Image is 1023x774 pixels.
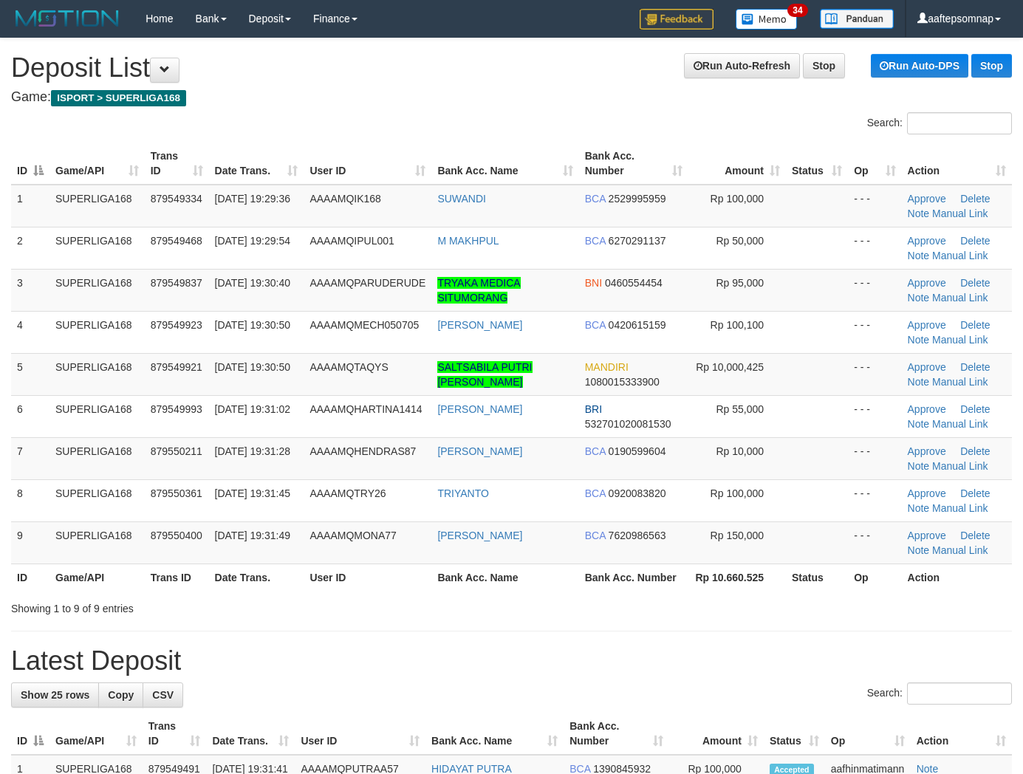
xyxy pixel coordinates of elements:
[585,418,671,430] span: Copy 532701020081530 to clipboard
[585,487,606,499] span: BCA
[585,193,606,205] span: BCA
[11,713,49,755] th: ID: activate to sort column descending
[609,193,666,205] span: Copy 2529995959 to clipboard
[609,235,666,247] span: Copy 6270291137 to clipboard
[51,90,186,106] span: ISPORT > SUPERLIGA168
[11,564,49,591] th: ID
[145,143,209,185] th: Trans ID: activate to sort column ascending
[215,403,290,415] span: [DATE] 19:31:02
[848,143,901,185] th: Op: activate to sort column ascending
[867,112,1012,134] label: Search:
[11,479,49,521] td: 8
[908,334,930,346] a: Note
[215,487,290,499] span: [DATE] 19:31:45
[151,361,202,373] span: 879549921
[564,713,669,755] th: Bank Acc. Number: activate to sort column ascending
[960,235,990,247] a: Delete
[215,361,290,373] span: [DATE] 19:30:50
[803,53,845,78] a: Stop
[145,564,209,591] th: Trans ID
[309,445,416,457] span: AAAAMQHENDRAS87
[11,185,49,227] td: 1
[585,235,606,247] span: BCA
[579,143,688,185] th: Bank Acc. Number: activate to sort column ascending
[971,54,1012,78] a: Stop
[669,713,764,755] th: Amount: activate to sort column ascending
[309,319,419,331] span: AAAAMQMECH050705
[11,90,1012,105] h4: Game:
[431,564,578,591] th: Bank Acc. Name
[696,361,764,373] span: Rp 10,000,425
[304,143,431,185] th: User ID: activate to sort column ascending
[960,319,990,331] a: Delete
[579,564,688,591] th: Bank Acc. Number
[309,193,381,205] span: AAAAMQIK168
[716,235,764,247] span: Rp 50,000
[11,53,1012,83] h1: Deposit List
[716,403,764,415] span: Rp 55,000
[585,376,660,388] span: Copy 1080015333900 to clipboard
[640,9,714,30] img: Feedback.jpg
[49,269,145,311] td: SUPERLIGA168
[908,530,946,541] a: Approve
[820,9,894,29] img: panduan.png
[151,530,202,541] span: 879550400
[932,292,988,304] a: Manual Link
[437,403,522,415] a: [PERSON_NAME]
[960,193,990,205] a: Delete
[585,445,606,457] span: BCA
[585,403,602,415] span: BRI
[911,713,1012,755] th: Action: activate to sort column ascending
[932,334,988,346] a: Manual Link
[960,361,990,373] a: Delete
[585,361,629,373] span: MANDIRI
[437,277,520,304] a: TRYAKA MEDICA SITUMORANG
[908,445,946,457] a: Approve
[932,418,988,430] a: Manual Link
[143,713,207,755] th: Trans ID: activate to sort column ascending
[151,445,202,457] span: 879550211
[908,235,946,247] a: Approve
[49,311,145,353] td: SUPERLIGA168
[688,564,786,591] th: Rp 10.660.525
[11,682,99,708] a: Show 25 rows
[215,277,290,289] span: [DATE] 19:30:40
[908,460,930,472] a: Note
[151,193,202,205] span: 879549334
[848,269,901,311] td: - - -
[215,530,290,541] span: [DATE] 19:31:49
[425,713,564,755] th: Bank Acc. Name: activate to sort column ascending
[960,487,990,499] a: Delete
[215,319,290,331] span: [DATE] 19:30:50
[49,564,145,591] th: Game/API
[932,502,988,514] a: Manual Link
[932,250,988,261] a: Manual Link
[871,54,968,78] a: Run Auto-DPS
[908,277,946,289] a: Approve
[304,564,431,591] th: User ID
[151,235,202,247] span: 879549468
[902,143,1012,185] th: Action: activate to sort column ascending
[688,143,786,185] th: Amount: activate to sort column ascending
[309,487,386,499] span: AAAAMQTRY26
[902,564,1012,591] th: Action
[908,544,930,556] a: Note
[437,193,486,205] a: SUWANDI
[151,277,202,289] span: 879549837
[49,521,145,564] td: SUPERLIGA168
[585,319,606,331] span: BCA
[309,235,394,247] span: AAAAMQIPUL001
[960,445,990,457] a: Delete
[11,595,415,616] div: Showing 1 to 9 of 9 entries
[151,487,202,499] span: 879550361
[908,502,930,514] a: Note
[908,487,946,499] a: Approve
[711,530,764,541] span: Rp 150,000
[609,319,666,331] span: Copy 0420615159 to clipboard
[143,682,183,708] a: CSV
[49,437,145,479] td: SUPERLIGA168
[309,530,396,541] span: AAAAMQMONA77
[960,530,990,541] a: Delete
[585,277,602,289] span: BNI
[908,403,946,415] a: Approve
